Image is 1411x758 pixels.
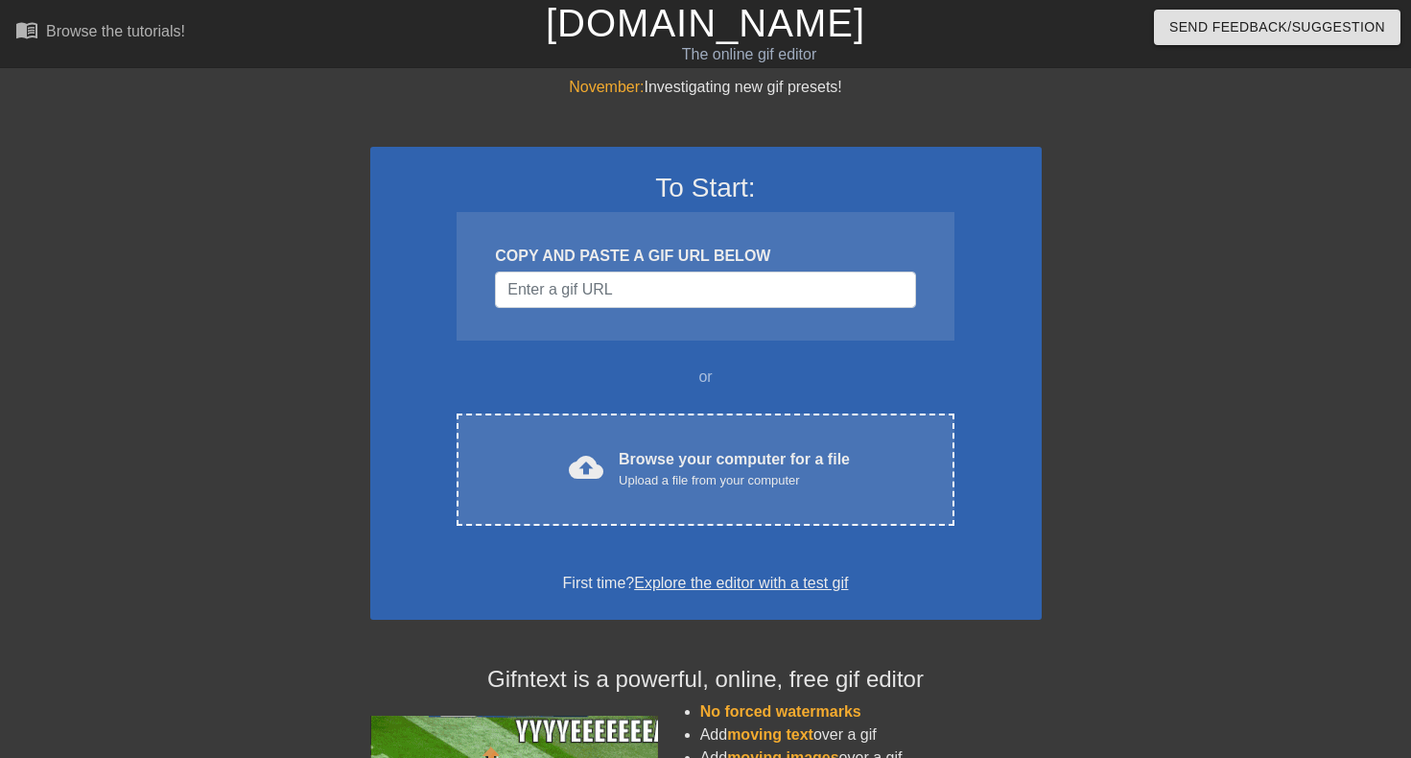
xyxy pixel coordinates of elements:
[700,703,861,720] span: No forced watermarks
[395,572,1017,595] div: First time?
[370,666,1042,694] h4: Gifntext is a powerful, online, free gif editor
[420,366,992,389] div: or
[46,23,185,39] div: Browse the tutorials!
[634,575,848,591] a: Explore the editor with a test gif
[569,450,603,485] span: cloud_upload
[546,2,865,44] a: [DOMAIN_NAME]
[15,18,185,48] a: Browse the tutorials!
[15,18,38,41] span: menu_book
[395,172,1017,204] h3: To Start:
[495,245,915,268] div: COPY AND PASTE A GIF URL BELOW
[619,448,850,490] div: Browse your computer for a file
[700,723,1042,746] li: Add over a gif
[495,272,915,308] input: Username
[1169,15,1385,39] span: Send Feedback/Suggestion
[1154,10,1400,45] button: Send Feedback/Suggestion
[569,79,644,95] span: November:
[480,43,1018,66] div: The online gif editor
[727,726,813,743] span: moving text
[370,76,1042,99] div: Investigating new gif presets!
[619,471,850,490] div: Upload a file from your computer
